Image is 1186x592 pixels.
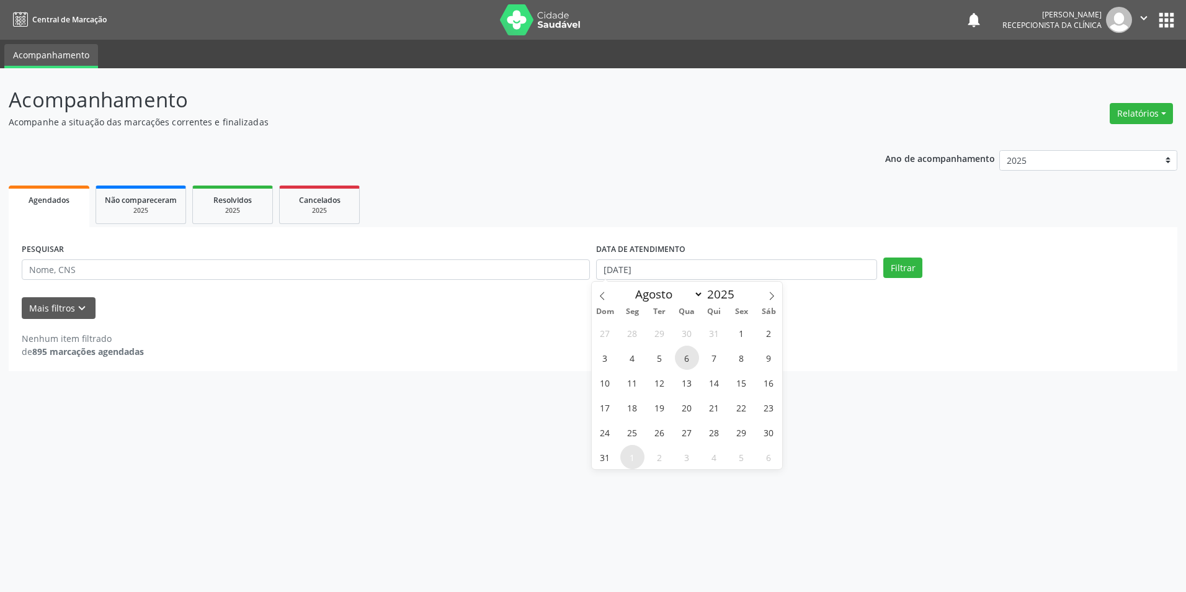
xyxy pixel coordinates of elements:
[883,258,922,279] button: Filtrar
[729,346,754,370] span: Agosto 8, 2025
[22,332,144,345] div: Nenhum item filtrado
[593,420,617,444] span: Agosto 24, 2025
[702,346,726,370] span: Agosto 7, 2025
[9,84,827,115] p: Acompanhamento
[729,445,754,469] span: Setembro 5, 2025
[648,395,672,419] span: Agosto 19, 2025
[32,346,144,357] strong: 895 marcações agendadas
[596,240,685,259] label: DATA DE ATENDIMENTO
[755,308,782,316] span: Sáb
[702,395,726,419] span: Agosto 21, 2025
[673,308,700,316] span: Qua
[1106,7,1132,33] img: img
[675,321,699,345] span: Julho 30, 2025
[757,321,781,345] span: Agosto 2, 2025
[965,11,983,29] button: notifications
[648,346,672,370] span: Agosto 5, 2025
[596,259,877,280] input: Selecione um intervalo
[620,321,644,345] span: Julho 28, 2025
[1002,20,1102,30] span: Recepcionista da clínica
[729,395,754,419] span: Agosto 22, 2025
[22,259,590,280] input: Nome, CNS
[22,345,144,358] div: de
[703,286,744,302] input: Year
[675,346,699,370] span: Agosto 6, 2025
[729,420,754,444] span: Agosto 29, 2025
[593,445,617,469] span: Agosto 31, 2025
[9,9,107,30] a: Central de Marcação
[675,395,699,419] span: Agosto 20, 2025
[675,370,699,395] span: Agosto 13, 2025
[646,308,673,316] span: Ter
[620,445,644,469] span: Setembro 1, 2025
[620,420,644,444] span: Agosto 25, 2025
[593,321,617,345] span: Julho 27, 2025
[202,206,264,215] div: 2025
[757,445,781,469] span: Setembro 6, 2025
[648,370,672,395] span: Agosto 12, 2025
[22,240,64,259] label: PESQUISAR
[1132,7,1156,33] button: 
[728,308,755,316] span: Sex
[700,308,728,316] span: Qui
[288,206,350,215] div: 2025
[702,321,726,345] span: Julho 31, 2025
[4,44,98,68] a: Acompanhamento
[630,285,704,303] select: Month
[1002,9,1102,20] div: [PERSON_NAME]
[593,346,617,370] span: Agosto 3, 2025
[702,420,726,444] span: Agosto 28, 2025
[675,420,699,444] span: Agosto 27, 2025
[757,420,781,444] span: Agosto 30, 2025
[729,321,754,345] span: Agosto 1, 2025
[757,395,781,419] span: Agosto 23, 2025
[620,370,644,395] span: Agosto 11, 2025
[1156,9,1177,31] button: apps
[32,14,107,25] span: Central de Marcação
[592,308,619,316] span: Dom
[620,395,644,419] span: Agosto 18, 2025
[675,445,699,469] span: Setembro 3, 2025
[620,346,644,370] span: Agosto 4, 2025
[22,297,96,319] button: Mais filtroskeyboard_arrow_down
[9,115,827,128] p: Acompanhe a situação das marcações correntes e finalizadas
[648,321,672,345] span: Julho 29, 2025
[213,195,252,205] span: Resolvidos
[1137,11,1151,25] i: 
[702,370,726,395] span: Agosto 14, 2025
[757,370,781,395] span: Agosto 16, 2025
[593,370,617,395] span: Agosto 10, 2025
[757,346,781,370] span: Agosto 9, 2025
[729,370,754,395] span: Agosto 15, 2025
[1110,103,1173,124] button: Relatórios
[618,308,646,316] span: Seg
[648,445,672,469] span: Setembro 2, 2025
[105,206,177,215] div: 2025
[702,445,726,469] span: Setembro 4, 2025
[75,302,89,315] i: keyboard_arrow_down
[105,195,177,205] span: Não compareceram
[885,150,995,166] p: Ano de acompanhamento
[29,195,69,205] span: Agendados
[593,395,617,419] span: Agosto 17, 2025
[299,195,341,205] span: Cancelados
[648,420,672,444] span: Agosto 26, 2025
